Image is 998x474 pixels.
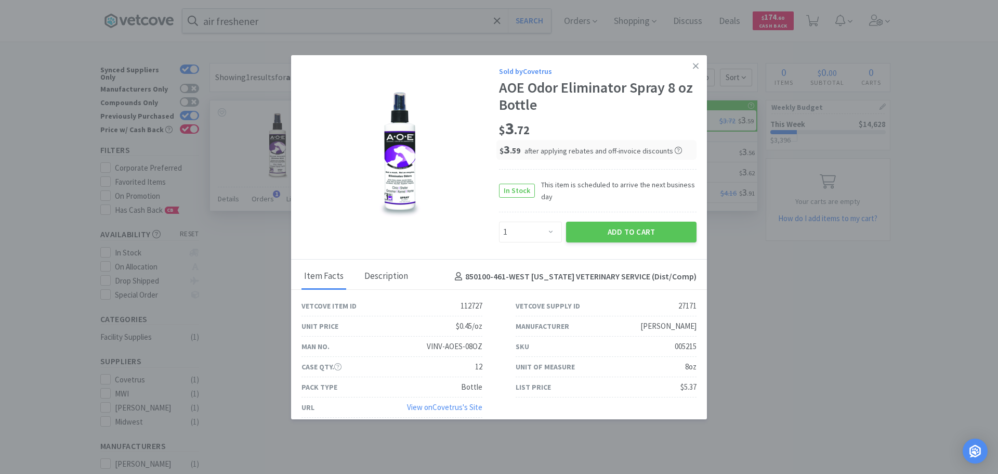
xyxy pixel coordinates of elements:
span: This item is scheduled to arrive the next business day [535,179,697,202]
span: after applying rebates and off-invoice discounts [524,146,682,156]
div: 27171 [678,300,697,312]
img: 2deeefd79d1a47ee8be811ea7adef3e9_27171.png [335,89,465,219]
div: Man No. [301,341,330,352]
div: Vetcove Item ID [301,300,357,312]
div: List Price [516,381,551,393]
div: $0.45/oz [456,320,482,332]
div: 12 [475,361,482,373]
div: Manufacturer [516,321,569,332]
button: Add to Cart [566,222,697,242]
div: 112727 [461,300,482,312]
div: [PERSON_NAME] [640,320,697,332]
div: Open Intercom Messenger [963,439,988,464]
div: Pack Type [301,381,337,393]
div: Item Facts [301,264,346,290]
div: Unit Price [301,321,338,332]
h4: 850100-461 - WEST [US_STATE] VETERINARY SERVICE (Dist/Comp) [451,270,697,284]
span: $ [500,146,504,156]
span: 3 [500,142,520,157]
span: $ [499,123,505,137]
div: Sold by Covetrus [499,66,697,77]
div: 8oz [685,361,697,373]
div: Case Qty. [301,361,342,373]
div: Bottle [461,381,482,393]
span: . 72 [514,123,530,137]
div: URL [301,402,314,413]
div: SKU [516,341,529,352]
div: 005215 [675,340,697,353]
span: 3 [499,118,530,139]
span: . 59 [510,146,520,156]
div: Description [362,264,411,290]
div: VINV-AOES-08OZ [427,340,482,353]
span: In Stock [500,184,534,197]
a: View onCovetrus's Site [407,402,482,412]
div: Vetcove Supply ID [516,300,580,312]
div: Unit of Measure [516,361,575,373]
div: AOE Odor Eliminator Spray 8 oz Bottle [499,79,697,114]
div: $5.37 [680,381,697,393]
